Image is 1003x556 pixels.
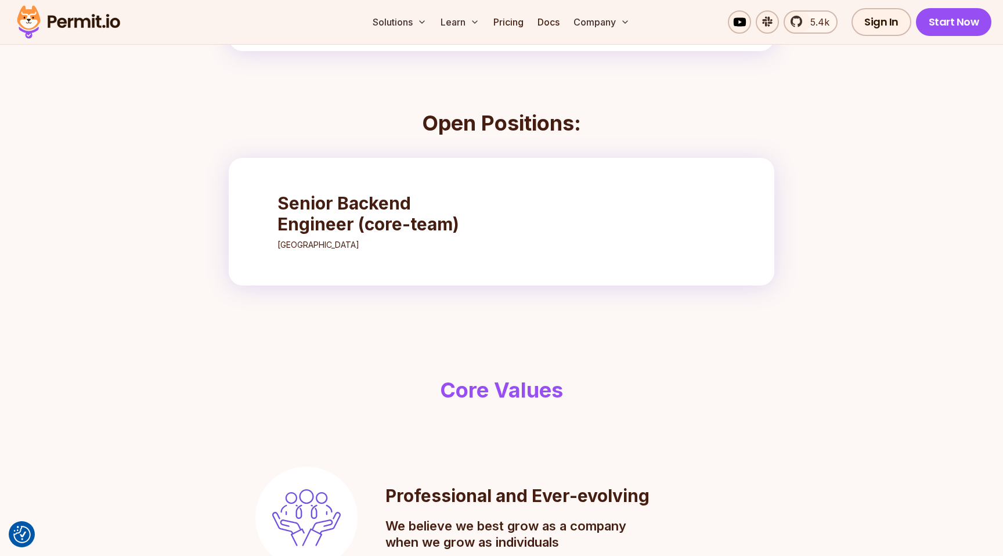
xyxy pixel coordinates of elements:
a: 5.4k [784,10,838,34]
h2: Core Values [204,378,799,402]
button: Learn [436,10,484,34]
a: Docs [533,10,564,34]
button: Company [569,10,634,34]
img: decorative [272,489,341,546]
img: Permit logo [12,2,125,42]
button: Solutions [368,10,431,34]
img: Revisit consent button [13,526,31,543]
h3: Senior Backend Engineer (core-team) [277,193,483,234]
a: Pricing [489,10,528,34]
h3: Professional and Ever-evolving [385,485,650,506]
p: We believe we best grow as a company when we grow as individuals [385,518,644,550]
p: [GEOGRAPHIC_DATA] [277,239,483,251]
h2: Open Positions: [229,111,774,135]
button: Consent Preferences [13,526,31,543]
a: Senior Backend Engineer (core-team)[GEOGRAPHIC_DATA] [266,181,495,262]
a: Start Now [916,8,992,36]
a: Sign In [852,8,911,36]
span: 5.4k [803,15,829,29]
